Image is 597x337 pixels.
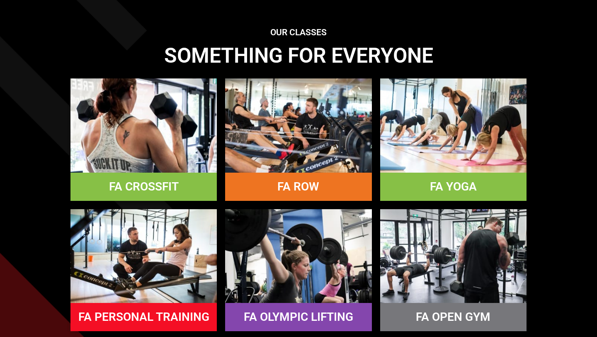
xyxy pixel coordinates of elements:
a: FA YOGA [430,180,477,193]
a: FA CROSSFIT [109,180,179,193]
a: FA ROW [277,180,319,193]
h3: something for everyone [66,45,531,66]
a: FA PERSONAL TRAINING [78,310,209,324]
a: FA OLYMPIC LIFTING [244,310,353,324]
a: FA OPEN GYM [416,310,490,324]
h2: Our Classes [66,28,531,37]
